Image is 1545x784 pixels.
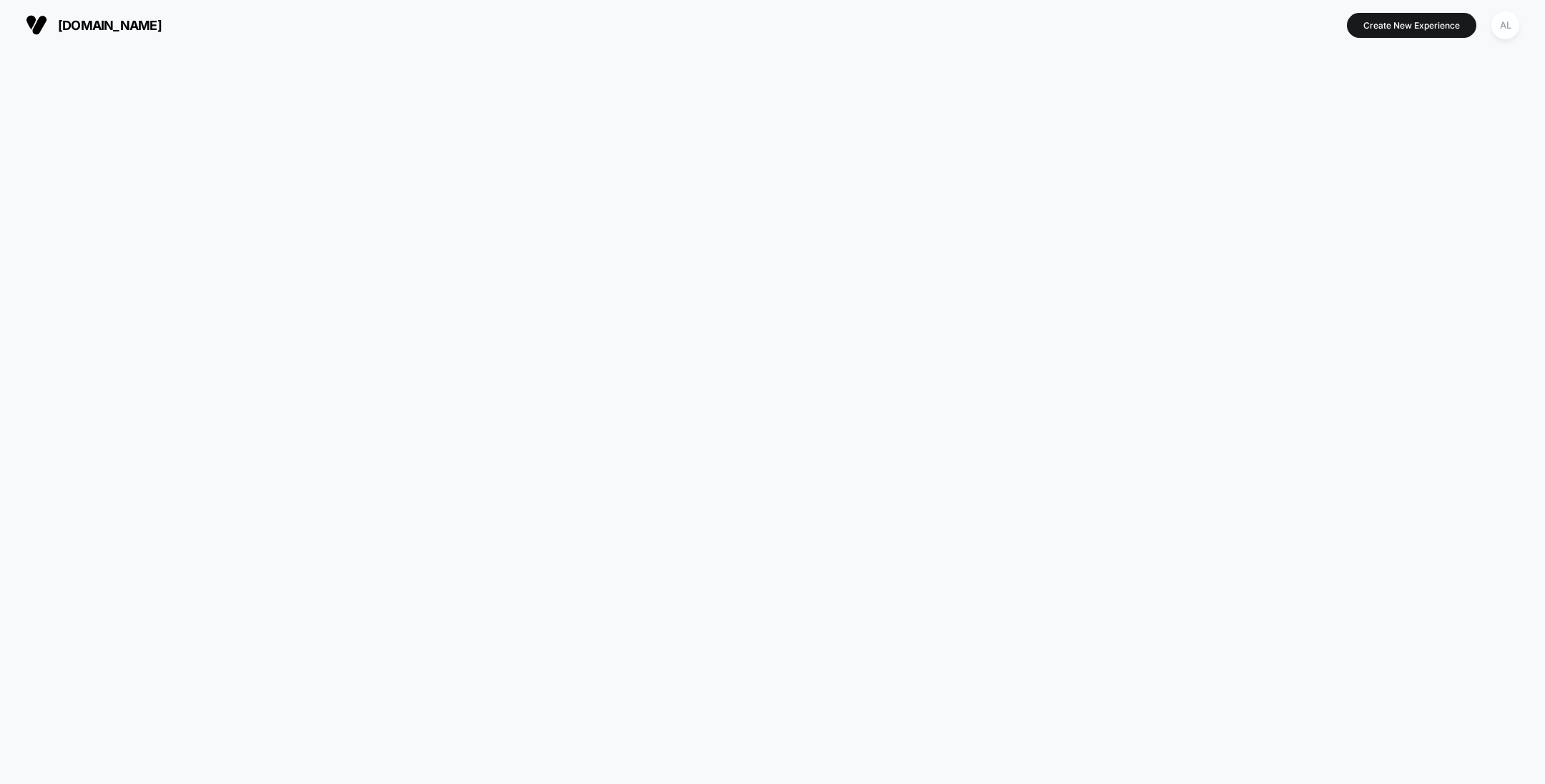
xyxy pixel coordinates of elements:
div: AL [1491,11,1519,39]
span: [DOMAIN_NAME] [58,18,162,33]
img: Visually logo [26,14,47,36]
button: AL [1487,11,1524,40]
button: [DOMAIN_NAME] [21,14,166,36]
button: Create New Experience [1347,13,1476,38]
